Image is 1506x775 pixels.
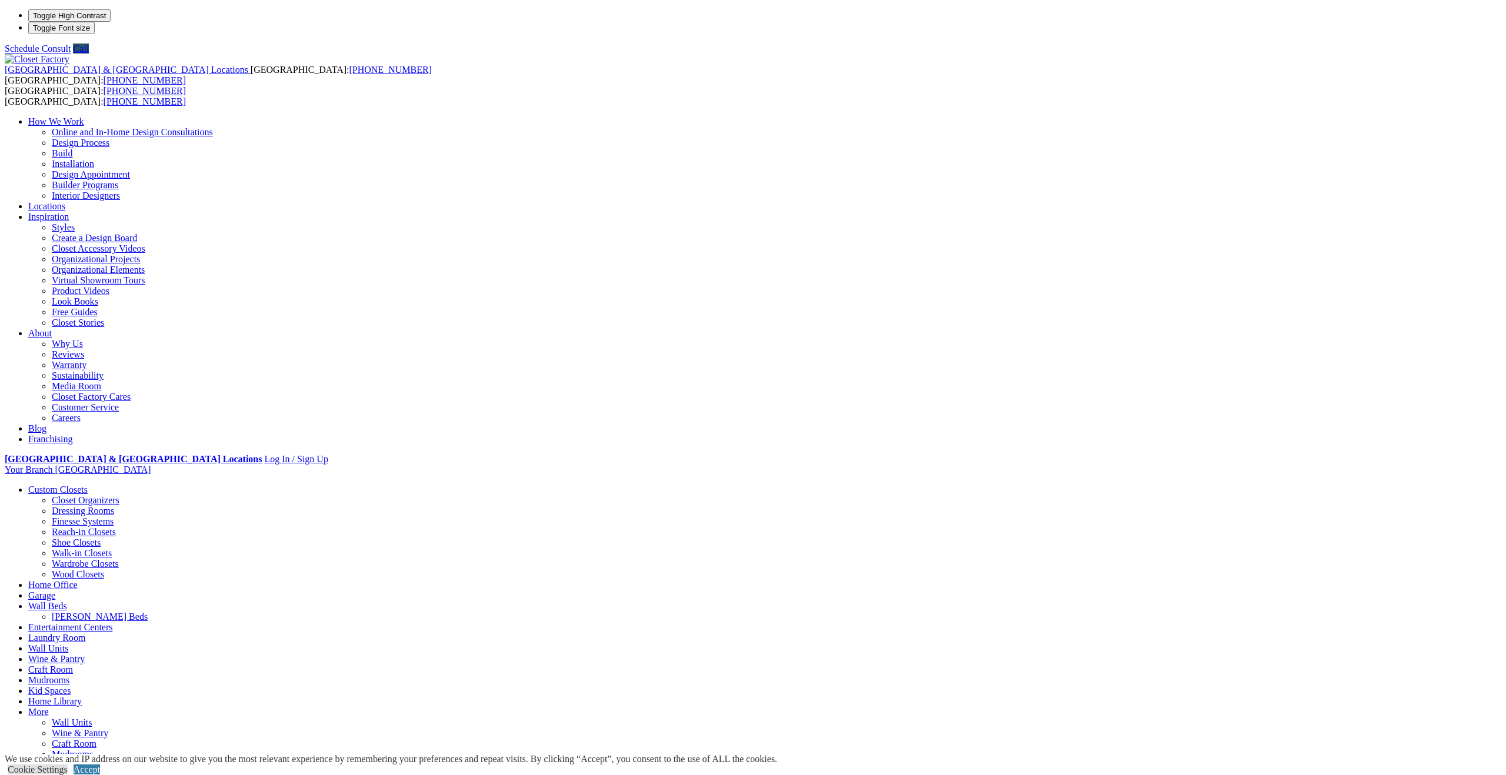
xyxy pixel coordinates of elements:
[5,754,777,764] div: We use cookies and IP address on our website to give you the most relevant experience by remember...
[5,54,69,65] img: Closet Factory
[52,339,83,349] a: Why Us
[28,675,69,685] a: Mudrooms
[52,243,145,253] a: Closet Accessory Videos
[28,328,52,338] a: About
[52,127,213,137] a: Online and In-Home Design Consultations
[28,212,69,222] a: Inspiration
[52,381,101,391] a: Media Room
[52,495,119,505] a: Closet Organizers
[52,392,131,402] a: Closet Factory Cares
[52,749,93,759] a: Mudrooms
[5,65,248,75] span: [GEOGRAPHIC_DATA] & [GEOGRAPHIC_DATA] Locations
[104,86,186,96] a: [PHONE_NUMBER]
[28,9,111,22] button: Toggle High Contrast
[52,138,109,148] a: Design Process
[52,516,114,526] a: Finesse Systems
[52,413,81,423] a: Careers
[52,537,101,547] a: Shoe Closets
[74,764,100,774] a: Accept
[28,434,73,444] a: Franchising
[28,201,65,211] a: Locations
[5,44,71,54] a: Schedule Consult
[52,739,96,749] a: Craft Room
[52,191,120,201] a: Interior Designers
[52,254,140,264] a: Organizational Projects
[52,360,86,370] a: Warranty
[55,465,151,475] span: [GEOGRAPHIC_DATA]
[28,580,78,590] a: Home Office
[349,65,431,75] a: [PHONE_NUMBER]
[28,590,55,600] a: Garage
[52,349,84,359] a: Reviews
[8,764,68,774] a: Cookie Settings
[52,569,104,579] a: Wood Closets
[52,506,114,516] a: Dressing Rooms
[5,86,186,106] span: [GEOGRAPHIC_DATA]: [GEOGRAPHIC_DATA]:
[28,643,68,653] a: Wall Units
[73,44,89,54] a: Call
[52,286,109,296] a: Product Videos
[52,717,92,727] a: Wall Units
[52,370,104,380] a: Sustainability
[28,485,88,495] a: Custom Closets
[52,275,145,285] a: Virtual Showroom Tours
[28,696,82,706] a: Home Library
[104,96,186,106] a: [PHONE_NUMBER]
[28,423,46,433] a: Blog
[28,116,84,126] a: How We Work
[5,65,432,85] span: [GEOGRAPHIC_DATA]: [GEOGRAPHIC_DATA]:
[52,612,148,622] a: [PERSON_NAME] Beds
[33,11,106,20] span: Toggle High Contrast
[5,465,151,475] a: Your Branch [GEOGRAPHIC_DATA]
[52,559,119,569] a: Wardrobe Closets
[28,622,113,632] a: Entertainment Centers
[28,686,71,696] a: Kid Spaces
[28,22,95,34] button: Toggle Font size
[52,296,98,306] a: Look Books
[28,654,85,664] a: Wine & Pantry
[104,75,186,85] a: [PHONE_NUMBER]
[28,664,73,674] a: Craft Room
[5,65,251,75] a: [GEOGRAPHIC_DATA] & [GEOGRAPHIC_DATA] Locations
[28,601,67,611] a: Wall Beds
[52,548,112,558] a: Walk-in Closets
[52,159,94,169] a: Installation
[52,169,130,179] a: Design Appointment
[5,465,52,475] span: Your Branch
[33,24,90,32] span: Toggle Font size
[52,527,116,537] a: Reach-in Closets
[52,402,119,412] a: Customer Service
[52,318,104,328] a: Closet Stories
[264,454,328,464] a: Log In / Sign Up
[28,707,49,717] a: More menu text will display only on big screen
[52,307,98,317] a: Free Guides
[52,265,145,275] a: Organizational Elements
[28,633,85,643] a: Laundry Room
[52,222,75,232] a: Styles
[52,728,108,738] a: Wine & Pantry
[52,180,118,190] a: Builder Programs
[52,148,73,158] a: Build
[52,233,137,243] a: Create a Design Board
[5,454,262,464] a: [GEOGRAPHIC_DATA] & [GEOGRAPHIC_DATA] Locations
